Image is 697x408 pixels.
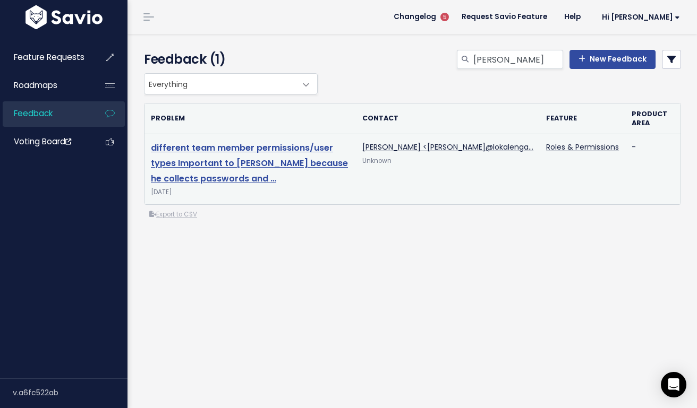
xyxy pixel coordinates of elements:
[540,103,625,134] th: Feature
[14,51,84,63] span: Feature Requests
[453,9,556,25] a: Request Savio Feature
[440,13,449,21] span: 5
[144,73,318,94] span: Everything
[3,45,88,70] a: Feature Requests
[356,103,540,134] th: Contact
[14,108,53,119] span: Feedback
[23,5,105,29] img: logo-white.9d6f32f41409.svg
[625,103,681,134] th: Product Area
[569,50,656,69] a: New Feedback
[151,142,348,185] a: different team member permissions/user types Important to [PERSON_NAME] because he collects passw...
[625,134,681,204] td: -
[472,50,563,69] input: Search feedback...
[14,136,71,147] span: Voting Board
[3,101,88,126] a: Feedback
[144,103,356,134] th: Problem
[661,372,686,397] div: Open Intercom Messenger
[546,142,619,152] a: Roles & Permissions
[556,9,589,25] a: Help
[394,13,436,21] span: Changelog
[13,379,127,406] div: v.a6fc522ab
[144,50,312,69] h4: Feedback (1)
[149,210,197,219] a: Export to CSV
[3,73,88,98] a: Roadmaps
[151,187,350,198] div: [DATE]
[14,80,57,91] span: Roadmaps
[144,74,296,94] span: Everything
[362,142,533,152] a: [PERSON_NAME] <[PERSON_NAME]@lokalenga…
[3,129,88,154] a: Voting Board
[589,9,688,25] a: Hi [PERSON_NAME]
[362,157,392,165] span: Unknown
[602,13,680,21] span: Hi [PERSON_NAME]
